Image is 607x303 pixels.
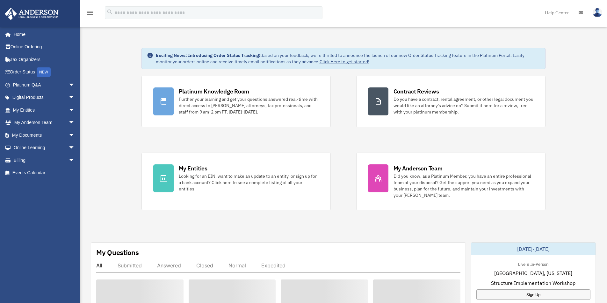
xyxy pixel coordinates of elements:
[320,59,369,65] a: Click Here to get started!
[4,41,84,53] a: Online Ordering
[69,79,81,92] span: arrow_drop_down
[141,153,331,210] a: My Entities Looking for an EIN, want to make an update to an entity, or sign up for a bank accoun...
[471,243,596,255] div: [DATE]-[DATE]
[4,141,84,154] a: Online Learningarrow_drop_down
[69,154,81,167] span: arrow_drop_down
[228,262,246,269] div: Normal
[179,173,319,192] div: Looking for an EIN, want to make an update to an entity, or sign up for a bank account? Click her...
[4,104,84,116] a: My Entitiesarrow_drop_down
[4,116,84,129] a: My Anderson Teamarrow_drop_down
[593,8,602,17] img: User Pic
[179,87,249,95] div: Platinum Knowledge Room
[4,91,84,104] a: Digital Productsarrow_drop_down
[356,76,546,127] a: Contract Reviews Do you have a contract, rental agreement, or other legal document you would like...
[4,28,81,41] a: Home
[491,279,575,287] span: Structure Implementation Workshop
[261,262,285,269] div: Expedited
[4,53,84,66] a: Tax Organizers
[356,153,546,210] a: My Anderson Team Did you know, as a Platinum Member, you have an entire professional team at your...
[513,260,553,267] div: Live & In-Person
[494,269,572,277] span: [GEOGRAPHIC_DATA], [US_STATE]
[4,66,84,79] a: Order StatusNEW
[69,141,81,155] span: arrow_drop_down
[69,91,81,104] span: arrow_drop_down
[394,173,534,198] div: Did you know, as a Platinum Member, you have an entire professional team at your disposal? Get th...
[118,262,142,269] div: Submitted
[141,76,331,127] a: Platinum Knowledge Room Further your learning and get your questions answered real-time with dire...
[86,11,94,17] a: menu
[394,87,439,95] div: Contract Reviews
[37,67,51,77] div: NEW
[394,164,443,172] div: My Anderson Team
[156,52,260,58] strong: Exciting News: Introducing Order Status Tracking!
[69,116,81,129] span: arrow_drop_down
[476,289,590,300] a: Sign Up
[3,8,61,20] img: Anderson Advisors Platinum Portal
[196,262,213,269] div: Closed
[179,164,207,172] div: My Entities
[69,129,81,142] span: arrow_drop_down
[96,248,139,257] div: My Questions
[4,79,84,91] a: Platinum Q&Aarrow_drop_down
[156,52,540,65] div: Based on your feedback, we're thrilled to announce the launch of our new Order Status Tracking fe...
[106,9,113,16] i: search
[86,9,94,17] i: menu
[96,262,102,269] div: All
[4,154,84,167] a: Billingarrow_drop_down
[157,262,181,269] div: Answered
[69,104,81,117] span: arrow_drop_down
[4,167,84,179] a: Events Calendar
[179,96,319,115] div: Further your learning and get your questions answered real-time with direct access to [PERSON_NAM...
[4,129,84,141] a: My Documentsarrow_drop_down
[394,96,534,115] div: Do you have a contract, rental agreement, or other legal document you would like an attorney's ad...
